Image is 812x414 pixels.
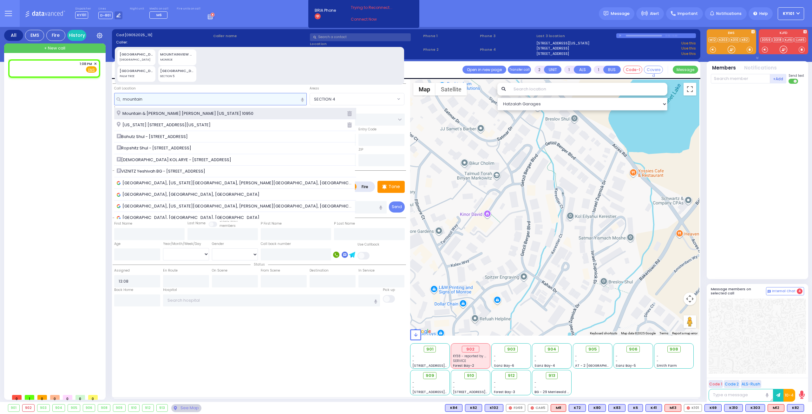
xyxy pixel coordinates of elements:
span: 0 [37,395,47,400]
span: - [575,354,577,358]
span: 909 [426,372,434,379]
div: MONROE [160,58,194,62]
span: - [657,358,658,363]
a: Use this [681,46,696,51]
div: MOUNTAINVIEW DR [160,52,194,57]
button: Code-1 [623,66,642,74]
button: Map camera controls [684,292,696,305]
span: - [412,380,414,385]
label: P First Name [261,221,282,226]
span: AT - 2 [GEOGRAPHIC_DATA] [575,363,622,368]
span: - [494,380,496,385]
span: BG - 29 Merriewold S. [534,390,570,394]
span: + New call [44,45,65,51]
img: red-radio-icon.svg [687,406,690,410]
span: SECTION 4 [310,93,404,105]
div: [GEOGRAPHIC_DATA] [120,58,154,62]
label: Cad: [116,32,211,38]
a: Connect Now [351,16,401,22]
span: Important [678,11,698,16]
button: 10-4 [783,389,795,402]
button: Drag Pegman onto the map to open Street View [684,315,696,328]
input: Search location [509,83,668,95]
button: Show satellite imagery [435,83,467,95]
span: [09052025_19] [125,32,152,37]
a: Use this [681,51,696,56]
label: Last Name [187,221,206,226]
label: Night unit [130,7,144,11]
span: KY101 [783,11,794,16]
span: 904 [547,346,556,352]
input: Search a contact [310,33,411,41]
input: Search location here [114,93,307,105]
span: - [616,358,618,363]
button: Members [712,64,736,72]
span: Smith Farm [657,363,677,368]
label: Caller name [213,33,308,39]
label: First Name [114,221,132,226]
button: UNIT [544,66,561,74]
span: - [412,385,414,390]
label: Back Home [114,287,133,292]
span: 903 [507,346,515,352]
a: [STREET_ADDRESS][US_STATE] [536,41,589,46]
span: VIZNITZ Yeshivah BG - [STREET_ADDRESS] [117,168,207,174]
a: Use this [681,41,696,46]
label: Last 3 location [536,33,616,39]
div: 905 [68,404,80,411]
label: In Service [358,268,375,273]
img: google_icon.svg [117,204,121,208]
label: EMS [707,31,756,36]
span: Help [759,11,768,16]
div: FD69 [506,404,525,412]
span: Phone 1 [423,33,478,39]
h5: Message members on selected call [711,287,766,295]
div: See map [171,404,201,412]
button: Show street map [413,83,435,95]
span: 4 [797,288,802,294]
a: 3318 [772,37,783,42]
button: ALS [574,66,591,74]
span: 908 [670,346,678,352]
label: Caller: [116,40,211,45]
div: 902 [462,346,479,353]
div: M13 [665,404,681,412]
label: KJFD [759,31,808,36]
div: K80 [588,404,606,412]
a: Open this area in Google Maps (opens a new window) [412,327,433,336]
div: BLS [645,404,662,412]
span: 913 [548,372,555,379]
span: Internal Chat [772,289,796,293]
label: Fire units on call [177,7,200,11]
span: - [575,358,577,363]
input: Search hospital [163,294,380,306]
button: BUS [603,66,621,74]
span: Trying to Reconnect... [351,5,401,10]
img: red-radio-icon.svg [531,406,534,410]
span: 0 [12,395,22,400]
span: - [412,358,414,363]
span: [GEOGRAPHIC_DATA], [US_STATE][GEOGRAPHIC_DATA], [PERSON_NAME][GEOGRAPHIC_DATA], [GEOGRAPHIC_DATA]... [117,203,354,209]
span: - [453,380,455,385]
label: Location [310,41,421,47]
span: 901 [426,346,434,352]
img: red-radio-icon.svg [509,406,512,410]
span: Ropshitz Shul - [STREET_ADDRESS] [117,145,193,151]
span: 0 [50,395,60,400]
label: On Scene [212,268,227,273]
div: BLS [445,404,462,412]
span: - [494,358,496,363]
a: K82 [740,37,749,42]
label: Lines [98,7,123,11]
div: BLS [465,404,482,412]
div: M12 [768,404,784,412]
label: Entry Code [358,127,377,132]
img: google_icon.svg [117,193,121,197]
div: 904 [53,404,65,411]
span: Forest Bay-3 [494,390,515,394]
div: K69 [704,404,722,412]
span: Status [251,262,268,267]
span: Sanz Bay-6 [494,363,514,368]
div: M8 [551,404,566,412]
div: K84 [445,404,462,412]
